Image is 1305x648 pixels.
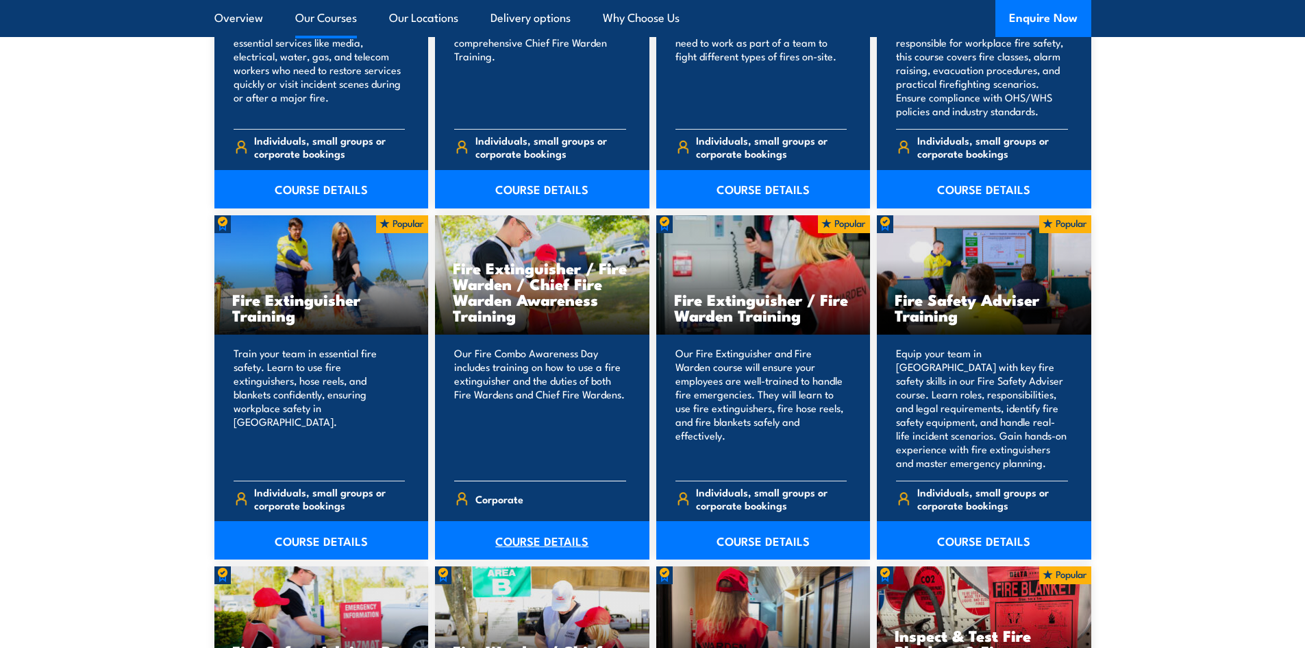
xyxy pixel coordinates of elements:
[214,521,429,560] a: COURSE DETAILS
[674,291,853,323] h3: Fire Extinguisher / Fire Warden Training
[454,346,626,470] p: Our Fire Combo Awareness Day includes training on how to use a fire extinguisher and the duties o...
[214,170,429,208] a: COURSE DETAILS
[696,134,847,160] span: Individuals, small groups or corporate bookings
[453,260,632,323] h3: Fire Extinguisher / Fire Warden / Chief Fire Warden Awareness Training
[675,346,847,470] p: Our Fire Extinguisher and Fire Warden course will ensure your employees are well-trained to handl...
[656,521,871,560] a: COURSE DETAILS
[917,134,1068,160] span: Individuals, small groups or corporate bookings
[917,485,1068,512] span: Individuals, small groups or corporate bookings
[475,134,626,160] span: Individuals, small groups or corporate bookings
[254,485,405,512] span: Individuals, small groups or corporate bookings
[435,521,649,560] a: COURSE DETAILS
[895,291,1073,323] h3: Fire Safety Adviser Training
[232,291,411,323] h3: Fire Extinguisher Training
[656,170,871,208] a: COURSE DETAILS
[896,346,1068,470] p: Equip your team in [GEOGRAPHIC_DATA] with key fire safety skills in our Fire Safety Adviser cours...
[877,521,1091,560] a: COURSE DETAILS
[234,346,406,470] p: Train your team in essential fire safety. Learn to use fire extinguishers, hose reels, and blanke...
[475,488,523,509] span: Corporate
[696,485,847,512] span: Individuals, small groups or corporate bookings
[877,170,1091,208] a: COURSE DETAILS
[254,134,405,160] span: Individuals, small groups or corporate bookings
[435,170,649,208] a: COURSE DETAILS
